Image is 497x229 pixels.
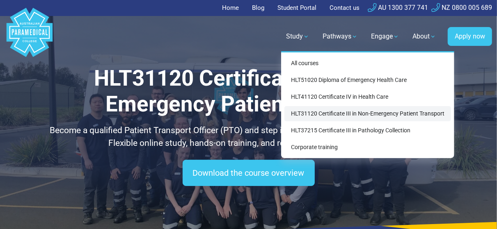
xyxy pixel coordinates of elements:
a: Australian Paramedical College [5,16,54,57]
h1: HLT31120 Certificate III in Non-Emergency Patient Transport [41,66,456,118]
a: HLT37215 Certificate III in Pathology Collection [284,123,451,138]
a: NZ 0800 005 689 [431,4,492,11]
a: Corporate training [284,140,451,155]
a: Pathways [318,25,363,48]
a: Download the course overview [183,160,315,186]
a: About [408,25,441,48]
div: Study [281,51,454,158]
a: AU 1300 377 741 [368,4,428,11]
a: Study [281,25,314,48]
a: Apply now [448,27,492,46]
a: HLT41120 Certificate IV in Health Care [284,89,451,104]
a: Engage [366,25,404,48]
a: All courses [284,56,451,71]
a: HLT31120 Certificate III in Non-Emergency Patient Transport [284,106,451,121]
p: Become a qualified Patient Transport Officer (PTO) and step into Australia’s growing healthcare i... [41,124,456,150]
a: HLT51020 Diploma of Emergency Health Care [284,73,451,88]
